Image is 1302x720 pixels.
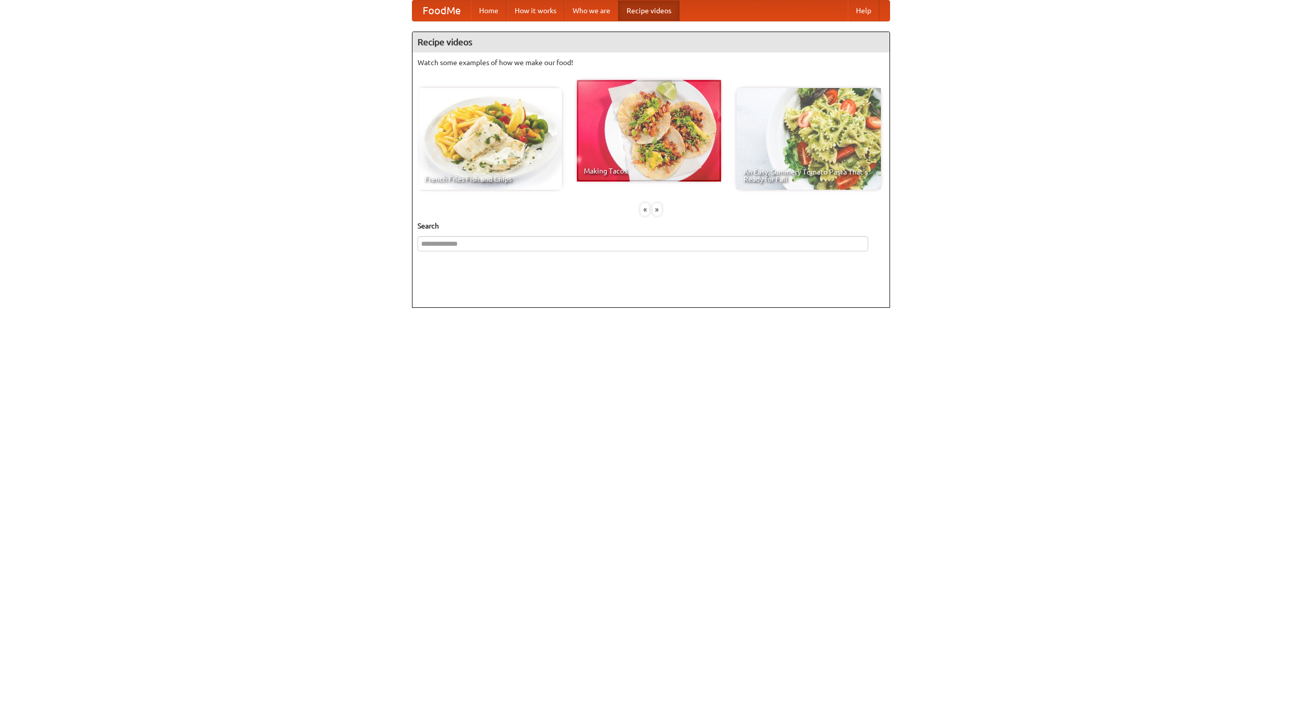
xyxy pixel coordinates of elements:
[418,221,884,231] h5: Search
[618,1,679,21] a: Recipe videos
[577,80,721,182] a: Making Tacos
[412,1,471,21] a: FoodMe
[584,167,714,175] span: Making Tacos
[412,32,890,52] h4: Recipe videos
[640,203,649,216] div: «
[848,1,879,21] a: Help
[736,88,881,190] a: An Easy, Summery Tomato Pasta That's Ready for Fall
[418,88,562,190] a: French Fries Fish and Chips
[425,176,555,183] span: French Fries Fish and Chips
[418,57,884,68] p: Watch some examples of how we make our food!
[471,1,507,21] a: Home
[507,1,565,21] a: How it works
[565,1,618,21] a: Who we are
[744,168,874,183] span: An Easy, Summery Tomato Pasta That's Ready for Fall
[653,203,662,216] div: »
